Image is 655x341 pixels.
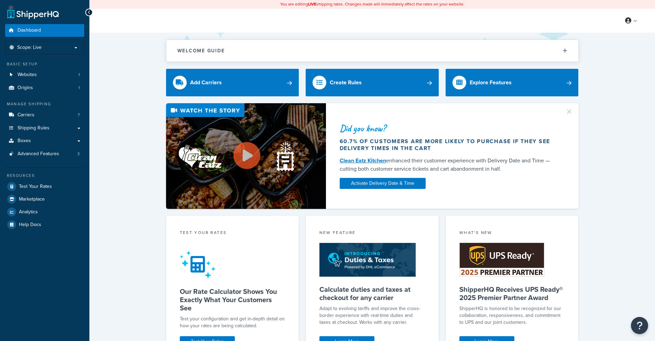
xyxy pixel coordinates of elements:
div: enhanced their customer experience with Delivery Date and Time — cutting both customer service ti... [340,157,557,173]
span: Advanced Features [18,151,59,157]
a: Websites1 [5,68,84,81]
span: Shipping Rules [18,125,50,131]
a: Explore Features [446,69,579,96]
a: Help Docs [5,219,84,231]
a: Clean Eatz Kitchen [340,157,386,164]
p: Adapt to evolving tariffs and improve the cross-border experience with real-time duties and taxes... [319,305,425,326]
h2: Welcome Guide [177,48,225,53]
a: Activate Delivery Date & Time [340,178,426,189]
div: Did you know? [340,124,557,133]
button: Open Resource Center [631,317,648,334]
li: Websites [5,68,84,81]
a: Advanced Features3 [5,148,84,160]
div: Test your rates [180,230,285,237]
div: Explore Features [470,78,512,87]
button: Welcome Guide [166,40,578,62]
h5: ShipperHQ Receives UPS Ready® 2025 Premier Partner Award [459,285,565,302]
a: Create Rules [306,69,439,96]
div: Test your configuration and get in-depth detail on how your rates are being calculated. [180,316,285,329]
li: Carriers [5,109,84,121]
span: Analytics [19,209,38,215]
a: Carriers7 [5,109,84,121]
span: Carriers [18,112,34,118]
div: Create Rules [330,78,362,87]
div: Resources [5,173,84,179]
div: New Feature [319,230,425,237]
h5: Calculate duties and taxes at checkout for any carrier [319,285,425,302]
a: Marketplace [5,193,84,205]
div: 60.7% of customers are more likely to purchase if they see delivery times in the cart [340,138,557,152]
a: Test Your Rates [5,180,84,193]
a: Analytics [5,206,84,218]
span: 1 [78,85,80,91]
a: Add Carriers [166,69,299,96]
a: Boxes [5,135,84,147]
span: Dashboard [18,28,41,33]
span: Origins [18,85,33,91]
div: What's New [459,230,565,237]
span: 7 [78,112,80,118]
span: Help Docs [19,222,41,228]
span: Boxes [18,138,31,144]
span: 1 [78,72,80,78]
a: Dashboard [5,24,84,37]
div: Manage Shipping [5,101,84,107]
span: Websites [18,72,37,78]
div: Basic Setup [5,61,84,67]
span: 3 [77,151,80,157]
h5: Our Rate Calculator Shows You Exactly What Your Customers See [180,287,285,312]
b: LIVE [308,1,316,7]
a: Shipping Rules [5,122,84,135]
span: Scope: Live [17,45,42,51]
div: Add Carriers [190,78,222,87]
span: Marketplace [19,196,45,202]
a: Origins1 [5,82,84,94]
img: Video thumbnail [166,103,326,209]
li: Origins [5,82,84,94]
p: ShipperHQ is honored to be recognized for our collaboration, responsiveness, and commitment to UP... [459,305,565,326]
li: Advanced Features [5,148,84,160]
span: Test Your Rates [19,184,52,190]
